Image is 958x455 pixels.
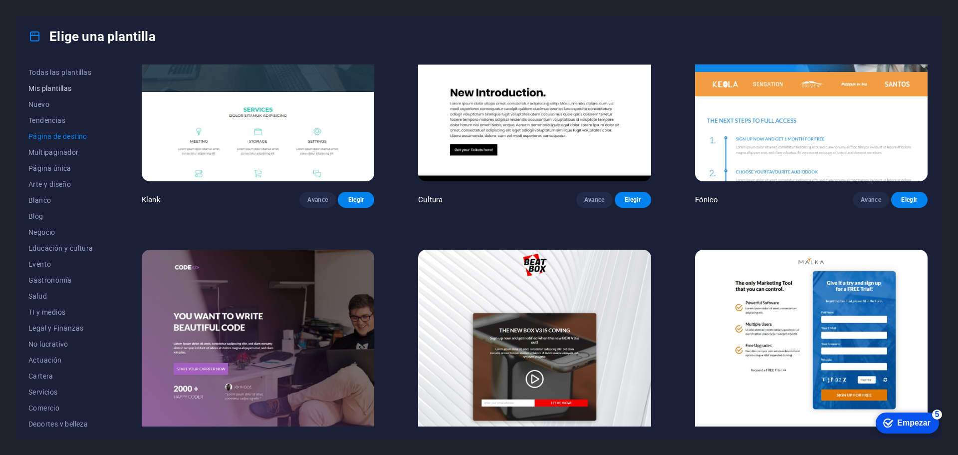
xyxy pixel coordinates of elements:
[28,416,98,432] button: Deportes y belleza
[5,5,68,26] div: Empezar Quedan 5 elementos, 0 % completado
[28,292,47,300] font: Salud
[28,420,88,428] font: Deportes y belleza
[28,260,51,268] font: Evento
[28,68,91,76] font: Todas las plantillas
[307,196,328,203] font: Avance
[28,404,59,412] font: Comercio
[28,256,98,272] button: Evento
[348,196,364,203] font: Elegir
[28,384,98,400] button: Servicios
[28,388,58,396] font: Servicios
[28,400,98,416] button: Comercio
[28,128,98,144] button: Página de destino
[28,272,98,288] button: Gastronomía
[28,132,87,140] font: Página de destino
[49,29,156,44] font: Elige una plantilla
[28,244,93,252] font: Educación y cultura
[28,212,43,220] font: Blog
[26,11,60,19] font: Empezar
[28,288,98,304] button: Salud
[28,116,65,124] font: Tendencias
[615,192,651,208] button: Elegir
[891,192,928,208] button: Elegir
[28,164,71,172] font: Página única
[695,195,718,204] font: Fónico
[28,320,98,336] button: Legal y Finanzas
[28,308,65,316] font: TI y medios
[28,304,98,320] button: TI y medios
[853,192,889,208] button: Avance
[28,84,72,92] font: Mis plantillas
[28,196,51,204] font: Blanco
[28,368,98,384] button: Cartera
[625,196,641,203] font: Elegir
[28,160,98,176] button: Página única
[28,276,71,284] font: Gastronomía
[418,195,443,204] font: Cultura
[28,112,98,128] button: Tendencias
[299,192,336,208] button: Avance
[338,192,374,208] button: Elegir
[28,180,71,188] font: Arte y diseño
[28,356,62,364] font: Actuación
[28,340,68,348] font: No lucrativo
[28,228,55,236] font: Negocio
[28,64,98,80] button: Todas las plantillas
[28,192,98,208] button: Blanco
[584,196,605,203] font: Avance
[28,372,53,380] font: Cartera
[64,2,69,11] font: 5
[28,100,49,108] font: Nuevo
[28,208,98,224] button: Blog
[142,195,161,204] font: Klank
[28,352,98,368] button: Actuación
[28,224,98,240] button: Negocio
[861,196,881,203] font: Avance
[28,96,98,112] button: Nuevo
[28,144,98,160] button: Multipaginador
[28,80,98,96] button: Mis plantillas
[28,176,98,192] button: Arte y diseño
[576,192,613,208] button: Avance
[901,196,917,203] font: Elegir
[28,324,83,332] font: Legal y Finanzas
[28,240,98,256] button: Educación y cultura
[28,148,79,156] font: Multipaginador
[28,336,98,352] button: No lucrativo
